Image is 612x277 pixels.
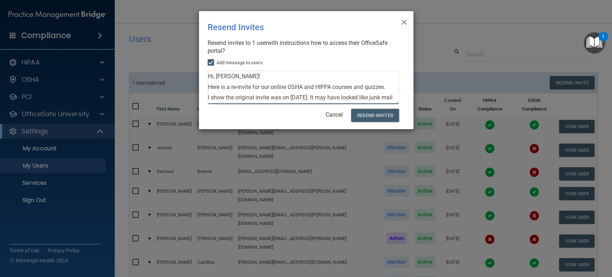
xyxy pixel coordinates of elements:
iframe: Drift Widget Chat Controller [576,227,603,255]
label: Add message to users [208,58,263,67]
button: Open Resource Center, 1 new notification [584,32,605,53]
span: × [401,14,407,28]
div: Resend invites to 1 user with instructions how to access their OfficeSafe portal? [208,39,399,55]
a: Cancel [326,111,343,118]
div: Resend Invites [208,17,375,38]
input: Add message to users [208,60,216,66]
button: Resend Invites [351,109,399,122]
div: 1 [602,37,604,46]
